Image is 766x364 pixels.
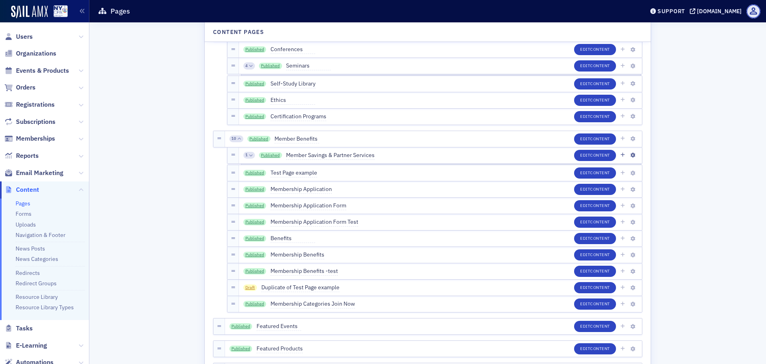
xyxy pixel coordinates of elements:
[270,185,332,194] span: Membership Application
[4,49,56,58] a: Organizations
[243,235,267,242] a: Published
[4,169,63,177] a: Email Marketing
[243,81,267,87] a: Published
[16,185,39,194] span: Content
[16,169,63,177] span: Email Marketing
[574,44,616,55] button: EditContent
[270,218,358,227] span: Membership Application Form Test
[16,100,55,109] span: Registrations
[229,346,253,352] a: Published
[270,80,316,88] span: Self-Study Library
[243,113,267,120] a: Published
[16,280,57,287] a: Redirect Groups
[243,46,267,53] a: Published
[590,346,610,351] span: Content
[590,268,610,274] span: Content
[16,324,33,333] span: Tasks
[4,32,33,41] a: Users
[4,134,55,143] a: Memberships
[243,203,267,209] a: Published
[213,28,264,36] h4: Content Pages
[574,95,616,106] button: EditContent
[574,60,616,72] button: EditContent
[690,8,744,14] button: [DOMAIN_NAME]
[16,151,39,160] span: Reports
[574,217,616,228] button: EditContent
[245,152,248,158] span: 1
[16,66,69,75] span: Events & Products
[590,46,610,52] span: Content
[243,97,267,103] a: Published
[590,235,610,241] span: Content
[574,233,616,244] button: EditContent
[270,300,355,308] span: Membership Categories Join Now
[574,111,616,122] button: EditContent
[247,136,270,142] a: Published
[4,324,33,333] a: Tasks
[697,8,742,15] div: [DOMAIN_NAME]
[574,167,616,179] button: EditContent
[270,112,326,121] span: Certification Programs
[274,135,319,143] span: Member Benefits
[574,249,616,261] button: EditContent
[243,186,267,193] a: Published
[243,219,267,225] a: Published
[286,62,331,70] span: Seminars
[270,234,315,243] span: Benefits
[16,231,65,239] a: Navigation & Footer
[4,100,55,109] a: Registrations
[270,45,315,54] span: Conferences
[48,5,68,19] a: View Homepage
[243,284,257,291] span: Draft
[16,269,40,276] a: Redirects
[590,97,610,103] span: Content
[590,63,610,68] span: Content
[4,341,47,350] a: E-Learning
[590,252,610,257] span: Content
[574,133,616,145] button: EditContent
[16,221,36,228] a: Uploads
[4,151,39,160] a: Reports
[590,284,610,290] span: Content
[259,63,282,69] a: Published
[243,301,267,307] a: Published
[53,5,68,18] img: SailAMX
[574,266,616,277] button: EditContent
[270,201,346,210] span: Membership Application Form
[270,267,338,276] span: Membership Benefits -test
[4,117,55,126] a: Subscriptions
[590,136,610,141] span: Content
[574,78,616,90] button: EditContent
[590,301,610,306] span: Content
[270,251,324,259] span: Membership Benefits
[16,200,30,207] a: Pages
[286,151,375,160] span: Member Savings & Partner Services
[16,304,74,311] a: Resource Library Types
[243,252,267,258] a: Published
[590,203,610,208] span: Content
[16,210,32,217] a: Forms
[16,341,47,350] span: E-Learning
[270,169,317,177] span: Test Page example
[229,323,253,330] a: Published
[16,134,55,143] span: Memberships
[590,113,610,119] span: Content
[590,186,610,192] span: Content
[4,66,69,75] a: Events & Products
[231,136,236,141] span: 10
[746,4,760,18] span: Profile
[243,268,267,274] a: Published
[16,293,58,300] a: Resource Library
[270,96,315,105] span: Ethics
[11,6,48,18] a: SailAMX
[574,200,616,211] button: EditContent
[111,6,130,16] h1: Pages
[16,49,56,58] span: Organizations
[16,245,45,252] a: News Posts
[16,32,33,41] span: Users
[574,150,616,161] button: EditContent
[590,170,610,175] span: Content
[657,8,685,15] div: Support
[590,81,610,86] span: Content
[243,170,267,176] a: Published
